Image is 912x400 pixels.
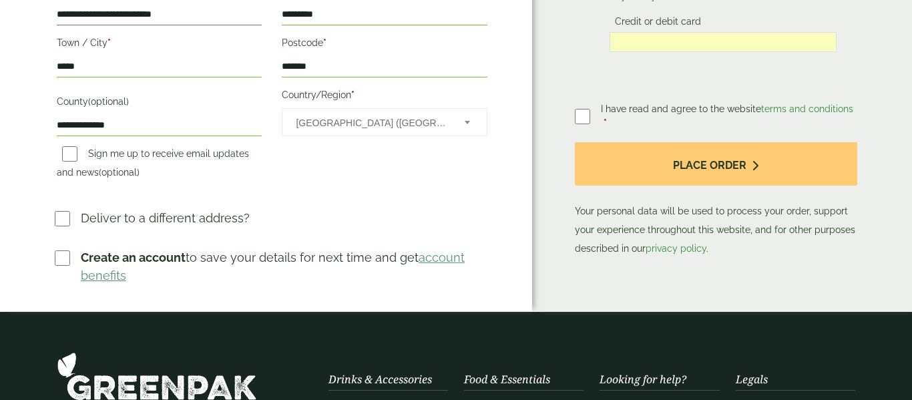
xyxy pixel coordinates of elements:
strong: Create an account [81,250,186,264]
abbr: required [351,89,355,100]
abbr: required [323,37,326,48]
p: to save your details for next time and get [81,248,489,284]
span: Country/Region [282,108,487,136]
label: Country/Region [282,85,487,108]
span: United Kingdom (UK) [296,109,446,137]
button: Place order [575,142,857,186]
label: Credit or debit card [610,16,706,31]
span: (optional) [99,167,140,178]
span: I have read and agree to the website [601,104,853,114]
label: Sign me up to receive email updates and news [57,148,249,182]
iframe: Secure card payment input frame [614,36,833,48]
a: terms and conditions [761,104,853,114]
a: privacy policy [646,243,706,254]
a: account benefits [81,250,465,282]
span: (optional) [88,96,129,107]
input: Sign me up to receive email updates and news(optional) [62,146,77,162]
label: Town / City [57,33,262,56]
label: County [57,92,262,115]
abbr: required [604,118,607,128]
abbr: required [107,37,111,48]
label: Postcode [282,33,487,56]
p: Deliver to a different address? [81,209,250,227]
p: Your personal data will be used to process your order, support your experience throughout this we... [575,142,857,258]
